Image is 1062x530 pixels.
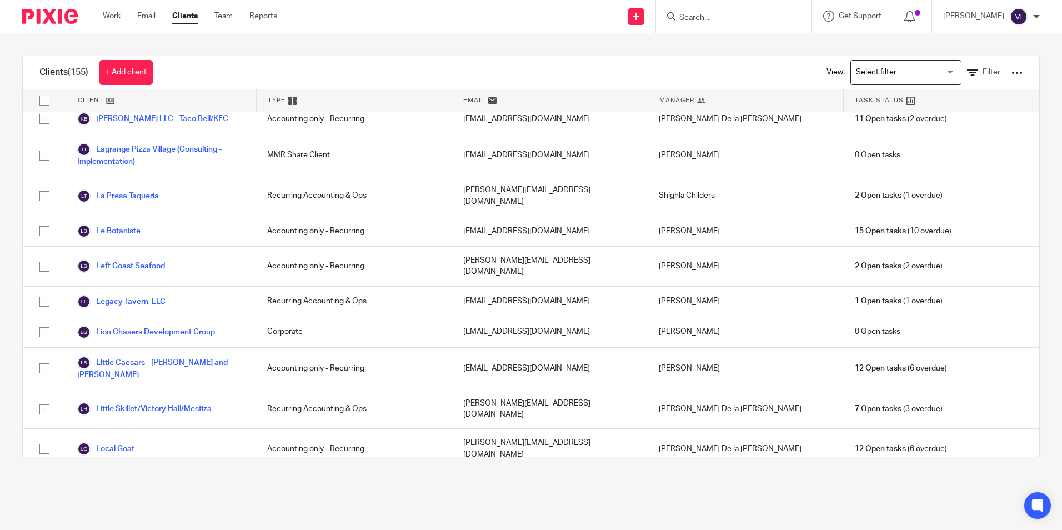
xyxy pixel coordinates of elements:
[256,429,452,468] div: Accounting only - Recurring
[77,143,245,167] a: Lagrange Pizza Village (Consulting - Implementation)
[852,63,955,82] input: Search for option
[855,296,901,307] span: 1 Open tasks
[77,402,212,416] a: Little Skillet/Victory Hall/Mestiza
[855,113,906,124] span: 11 Open tasks
[77,224,141,238] a: Le Botaniste
[256,287,452,317] div: Recurring Accounting & Ops
[648,247,843,286] div: [PERSON_NAME]
[77,326,91,339] img: svg%3E
[855,443,906,454] span: 12 Open tasks
[452,104,648,134] div: [EMAIL_ADDRESS][DOMAIN_NAME]
[77,442,91,456] img: svg%3E
[77,295,91,308] img: svg%3E
[256,317,452,347] div: Corporate
[855,443,947,454] span: (6 overdue)
[78,96,103,105] span: Client
[249,11,277,22] a: Reports
[137,11,156,22] a: Email
[452,247,648,286] div: [PERSON_NAME][EMAIL_ADDRESS][DOMAIN_NAME]
[678,13,778,23] input: Search
[256,216,452,246] div: Accounting only - Recurring
[855,363,906,374] span: 12 Open tasks
[648,104,843,134] div: [PERSON_NAME] De la [PERSON_NAME]
[452,287,648,317] div: [EMAIL_ADDRESS][DOMAIN_NAME]
[77,356,91,369] img: svg%3E
[855,190,901,201] span: 2 Open tasks
[850,60,961,85] div: Search for option
[855,113,947,124] span: (2 overdue)
[648,429,843,468] div: [PERSON_NAME] De la [PERSON_NAME]
[77,402,91,416] img: svg%3E
[855,403,943,414] span: (3 overdue)
[77,295,166,308] a: Legacy Tavern, LLC
[810,56,1023,89] div: View:
[855,363,947,374] span: (6 overdue)
[77,189,91,203] img: svg%3E
[983,68,1000,76] span: Filter
[256,348,452,389] div: Accounting only - Recurring
[256,104,452,134] div: Accounting only - Recurring
[256,389,452,429] div: Recurring Accounting & Ops
[39,67,88,78] h1: Clients
[452,389,648,429] div: [PERSON_NAME][EMAIL_ADDRESS][DOMAIN_NAME]
[648,287,843,317] div: [PERSON_NAME]
[855,226,951,237] span: (10 overdue)
[648,348,843,389] div: [PERSON_NAME]
[103,11,121,22] a: Work
[452,176,648,216] div: [PERSON_NAME][EMAIL_ADDRESS][DOMAIN_NAME]
[452,317,648,347] div: [EMAIL_ADDRESS][DOMAIN_NAME]
[855,261,943,272] span: (2 overdue)
[77,189,159,203] a: La Presa Taqueria
[839,12,881,20] span: Get Support
[943,11,1004,22] p: [PERSON_NAME]
[268,96,285,105] span: Type
[77,112,91,126] img: svg%3E
[463,96,485,105] span: Email
[256,247,452,286] div: Accounting only - Recurring
[452,216,648,246] div: [EMAIL_ADDRESS][DOMAIN_NAME]
[22,9,78,24] img: Pixie
[648,134,843,176] div: [PERSON_NAME]
[172,11,198,22] a: Clients
[659,96,694,105] span: Manager
[855,326,900,337] span: 0 Open tasks
[34,90,55,111] input: Select all
[77,326,215,339] a: Lion Chasers Development Group
[256,176,452,216] div: Recurring Accounting & Ops
[452,134,648,176] div: [EMAIL_ADDRESS][DOMAIN_NAME]
[1010,8,1028,26] img: svg%3E
[77,259,165,273] a: Left Coast Seafood
[77,143,91,156] img: svg%3E
[77,112,228,126] a: [PERSON_NAME] LLC - Taco Bell/KFC
[77,356,245,381] a: Little Caesars - [PERSON_NAME] and [PERSON_NAME]
[68,68,88,77] span: (155)
[855,190,943,201] span: (1 overdue)
[648,216,843,246] div: [PERSON_NAME]
[77,224,91,238] img: svg%3E
[855,149,900,161] span: 0 Open tasks
[452,429,648,468] div: [PERSON_NAME][EMAIL_ADDRESS][DOMAIN_NAME]
[855,261,901,272] span: 2 Open tasks
[648,317,843,347] div: [PERSON_NAME]
[77,259,91,273] img: svg%3E
[99,60,153,85] a: + Add client
[855,296,943,307] span: (1 overdue)
[452,348,648,389] div: [EMAIL_ADDRESS][DOMAIN_NAME]
[77,442,134,456] a: Local Goat
[648,176,843,216] div: Shighla Childers
[256,134,452,176] div: MMR Share Client
[855,226,906,237] span: 15 Open tasks
[855,403,901,414] span: 7 Open tasks
[855,96,904,105] span: Task Status
[648,389,843,429] div: [PERSON_NAME] De la [PERSON_NAME]
[214,11,233,22] a: Team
